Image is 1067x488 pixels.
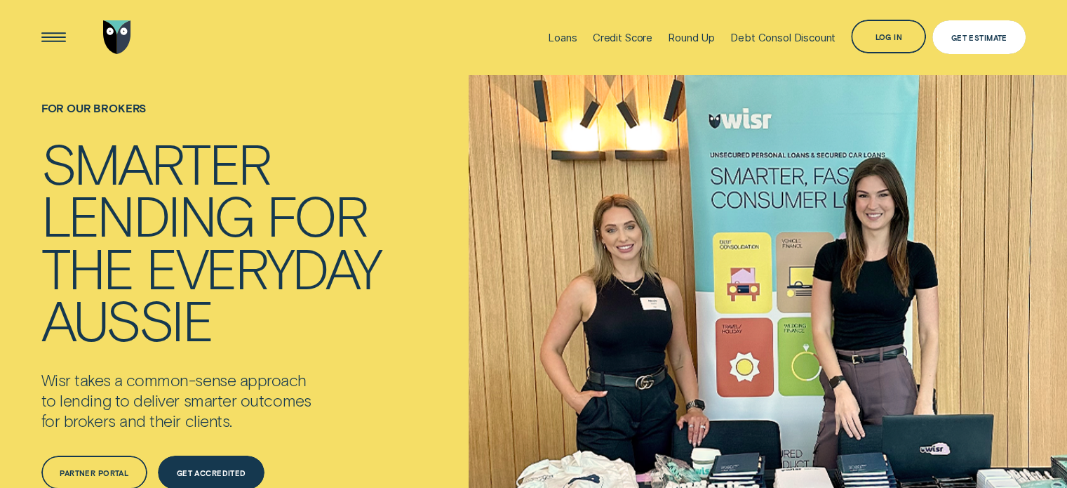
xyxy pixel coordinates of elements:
[146,241,380,293] div: everyday
[548,31,577,44] div: Loans
[851,20,926,53] button: Log in
[932,20,1026,54] a: Get Estimate
[41,102,381,136] h1: For Our Brokers
[593,31,652,44] div: Credit Score
[951,34,1007,41] div: Get Estimate
[41,293,212,345] div: Aussie
[41,241,133,293] div: the
[103,20,131,54] img: Wisr
[41,370,365,431] p: Wisr takes a common-sense approach to lending to deliver smarter outcomes for brokers and their c...
[267,188,366,240] div: for
[668,31,715,44] div: Round Up
[36,20,70,54] button: Open Menu
[730,31,836,44] div: Debt Consol Discount
[41,136,381,345] h4: Smarter lending for the everyday Aussie
[41,136,270,188] div: Smarter
[41,188,254,240] div: lending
